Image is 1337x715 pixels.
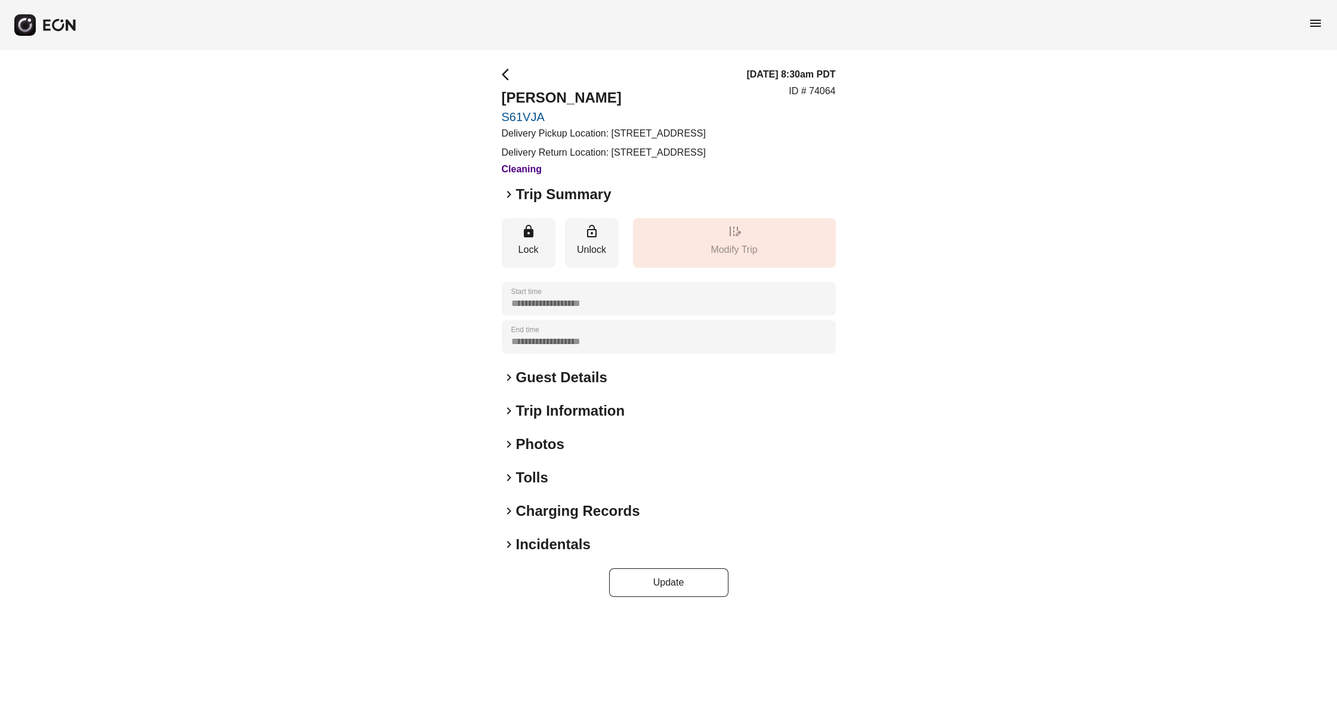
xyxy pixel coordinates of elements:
h2: Trip Information [516,401,625,420]
span: keyboard_arrow_right [502,370,516,385]
h2: Tolls [516,468,548,487]
span: keyboard_arrow_right [502,404,516,418]
span: lock_open [585,224,599,239]
a: S61VJA [502,110,706,124]
span: lock [521,224,536,239]
span: arrow_back_ios [502,67,516,82]
span: keyboard_arrow_right [502,537,516,552]
button: Unlock [565,218,619,268]
p: Lock [508,243,549,257]
h2: Photos [516,435,564,454]
h2: Charging Records [516,502,640,521]
h2: [PERSON_NAME] [502,88,706,107]
h2: Trip Summary [516,185,612,204]
button: Lock [502,218,555,268]
button: Update [609,568,728,597]
span: keyboard_arrow_right [502,187,516,202]
span: keyboard_arrow_right [502,504,516,518]
span: keyboard_arrow_right [502,437,516,451]
p: ID # 74064 [789,84,835,98]
h2: Guest Details [516,368,607,387]
span: keyboard_arrow_right [502,471,516,485]
p: Delivery Pickup Location: [STREET_ADDRESS] [502,126,706,141]
span: menu [1308,16,1323,30]
h3: Cleaning [502,162,706,177]
p: Delivery Return Location: [STREET_ADDRESS] [502,146,706,160]
h2: Incidentals [516,535,591,554]
h3: [DATE] 8:30am PDT [746,67,835,82]
p: Unlock [571,243,613,257]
